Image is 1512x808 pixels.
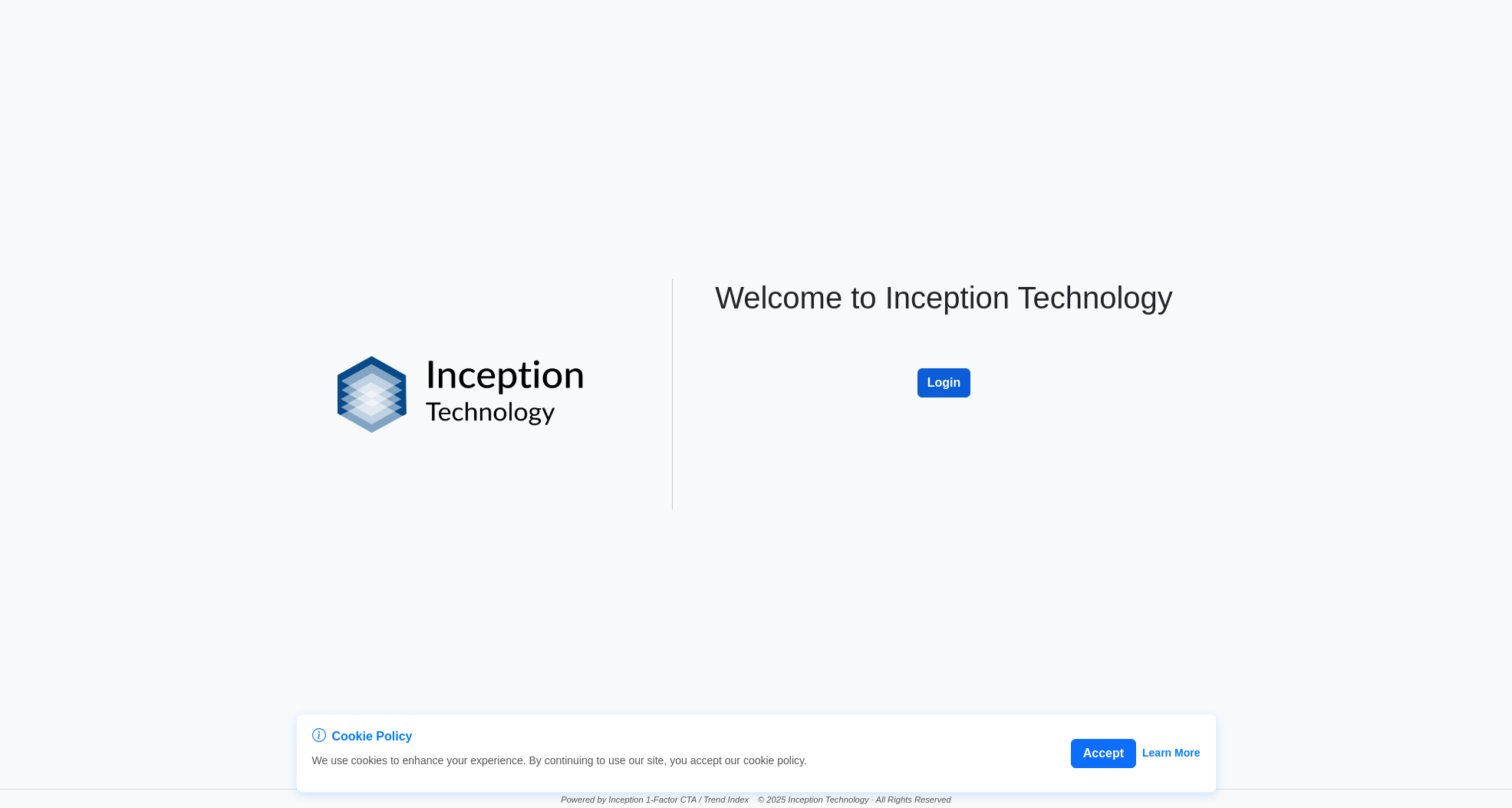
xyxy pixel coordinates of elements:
a: Login [917,352,971,365]
h1: Welcome to Inception Technology [700,279,1188,316]
button: Accept [1071,739,1136,768]
p: We use cookies to enhance your experience. By continuing to use our site, you accept our cookie p... [312,753,807,769]
img: logo%20black.png [338,356,584,433]
a: Learn More [1142,745,1200,761]
button: Login [917,368,971,397]
span: Cookie Policy [332,727,413,746]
